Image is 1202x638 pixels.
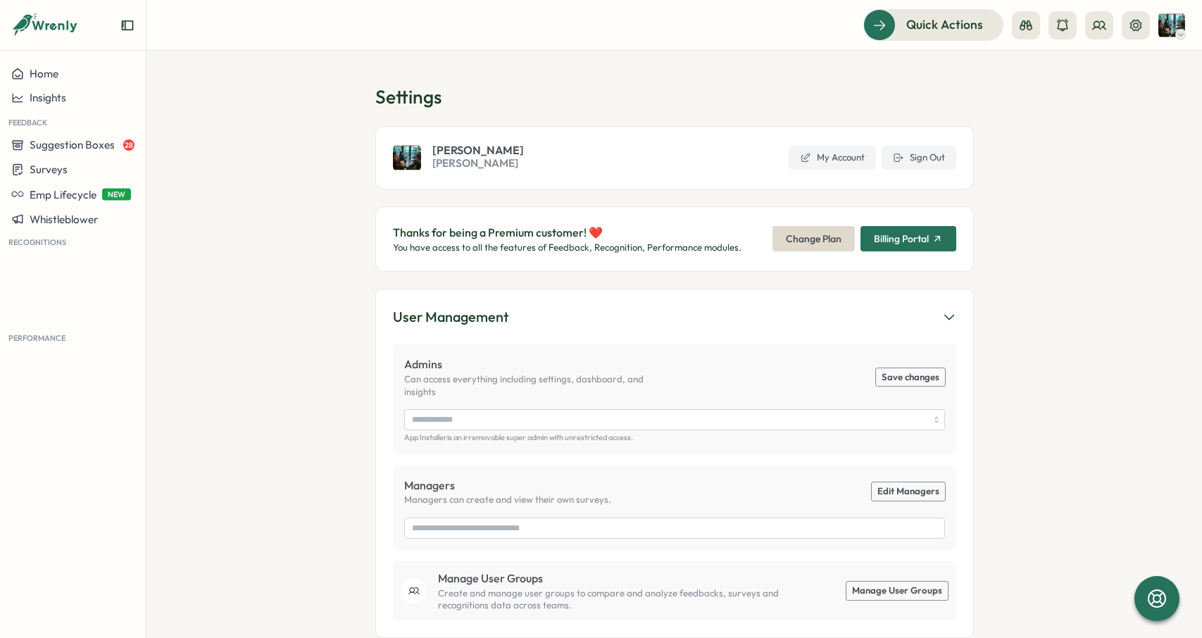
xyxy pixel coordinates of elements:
[123,139,134,151] span: 28
[393,306,508,328] div: User Management
[432,156,524,171] span: [PERSON_NAME]
[30,67,58,80] span: Home
[863,9,1003,40] button: Quick Actions
[846,582,948,600] a: Manage User Groups
[30,213,98,226] span: Whistleblower
[393,242,741,254] p: You have access to all the features of Feedback, Recognition, Performance modules.
[772,226,855,251] button: Change Plan
[882,146,956,170] button: Sign Out
[393,224,741,242] p: Thanks for being a Premium customer! ❤️
[1158,12,1185,39] img: Mia Cuddemi
[30,138,115,151] span: Suggestion Boxes
[30,163,68,176] span: Surveys
[30,187,96,201] span: Emp Lifecycle
[404,373,675,398] p: Can access everything including settings, dashboard, and insights
[393,306,956,328] button: User Management
[120,18,134,32] button: Expand sidebar
[817,151,865,164] span: My Account
[906,15,983,34] span: Quick Actions
[30,91,66,104] span: Insights
[874,234,929,244] span: Billing Portal
[860,226,956,251] button: Billing Portal
[789,146,876,170] a: My Account
[393,144,421,172] img: Mia Cuddemi
[375,85,974,109] h1: Settings
[438,587,799,612] p: Create and manage user groups to compare and analyze feedbacks, surveys and recognitions data acr...
[910,151,945,164] span: Sign Out
[872,482,945,501] a: Edit Managers
[876,368,945,387] button: Save changes
[404,477,611,494] p: Managers
[404,433,945,442] p: App Installer is an irremovable super admin with unrestricted access.
[432,144,524,156] span: [PERSON_NAME]
[404,356,675,373] p: Admins
[102,188,131,200] span: NEW
[786,227,841,251] span: Change Plan
[404,494,611,506] p: Managers can create and view their own surveys.
[438,570,799,587] p: Manage User Groups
